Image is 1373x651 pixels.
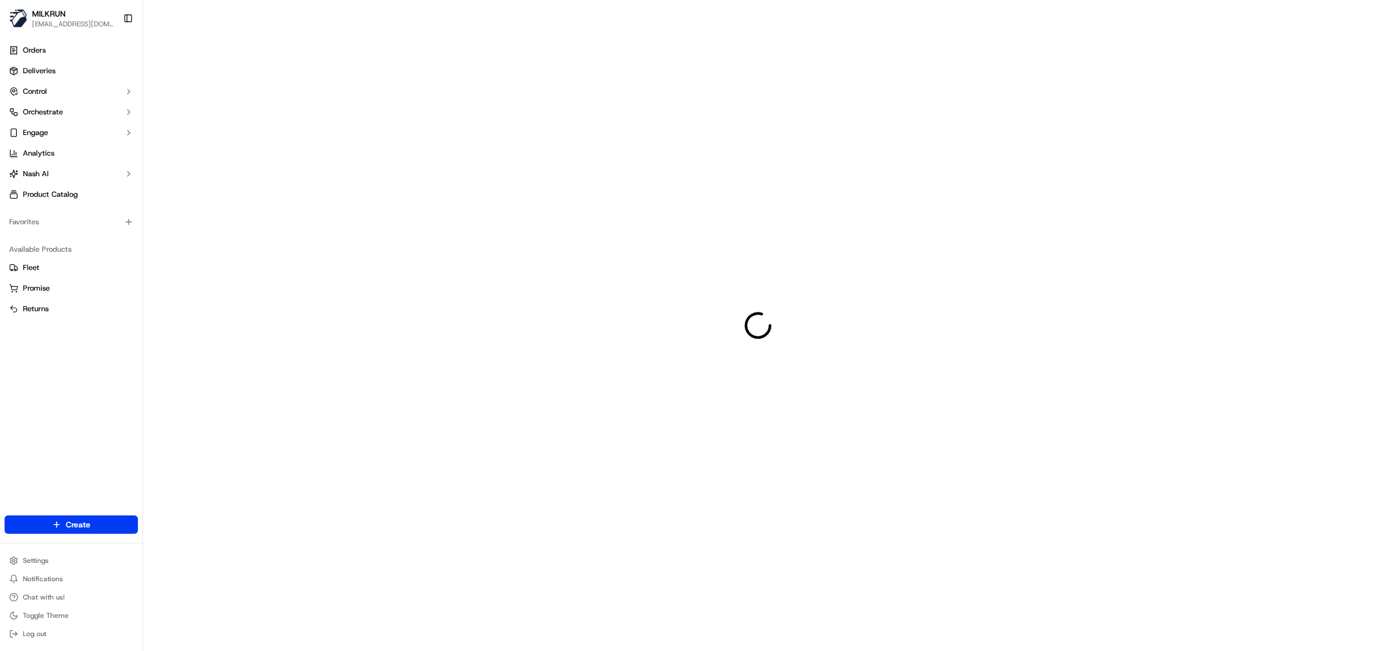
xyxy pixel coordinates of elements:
a: Product Catalog [5,185,138,204]
button: Toggle Theme [5,608,138,624]
span: Log out [23,629,46,638]
div: Favorites [5,213,138,231]
button: Create [5,515,138,534]
span: Notifications [23,574,63,583]
span: Product Catalog [23,189,78,200]
span: Analytics [23,148,54,158]
a: Orders [5,41,138,59]
span: Engage [23,128,48,138]
span: Deliveries [23,66,55,76]
button: Returns [5,300,138,318]
button: Engage [5,124,138,142]
span: Nash AI [23,169,49,179]
a: Fleet [9,263,133,273]
a: Promise [9,283,133,293]
button: Fleet [5,259,138,277]
a: Analytics [5,144,138,162]
button: Log out [5,626,138,642]
span: Fleet [23,263,39,273]
span: Chat with us! [23,593,65,602]
button: Nash AI [5,165,138,183]
span: Settings [23,556,49,565]
span: Orders [23,45,46,55]
button: Settings [5,553,138,569]
a: Deliveries [5,62,138,80]
button: Chat with us! [5,589,138,605]
button: Control [5,82,138,101]
div: Available Products [5,240,138,259]
button: MILKRUNMILKRUN[EMAIL_ADDRESS][DOMAIN_NAME] [5,5,118,32]
span: Orchestrate [23,107,63,117]
span: Control [23,86,47,97]
span: Toggle Theme [23,611,69,620]
button: MILKRUN [32,8,66,19]
span: Create [66,519,90,530]
button: Orchestrate [5,103,138,121]
span: Returns [23,304,49,314]
button: Promise [5,279,138,297]
span: Promise [23,283,50,293]
button: Notifications [5,571,138,587]
a: Returns [9,304,133,314]
button: [EMAIL_ADDRESS][DOMAIN_NAME] [32,19,114,29]
img: MILKRUN [9,9,27,27]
